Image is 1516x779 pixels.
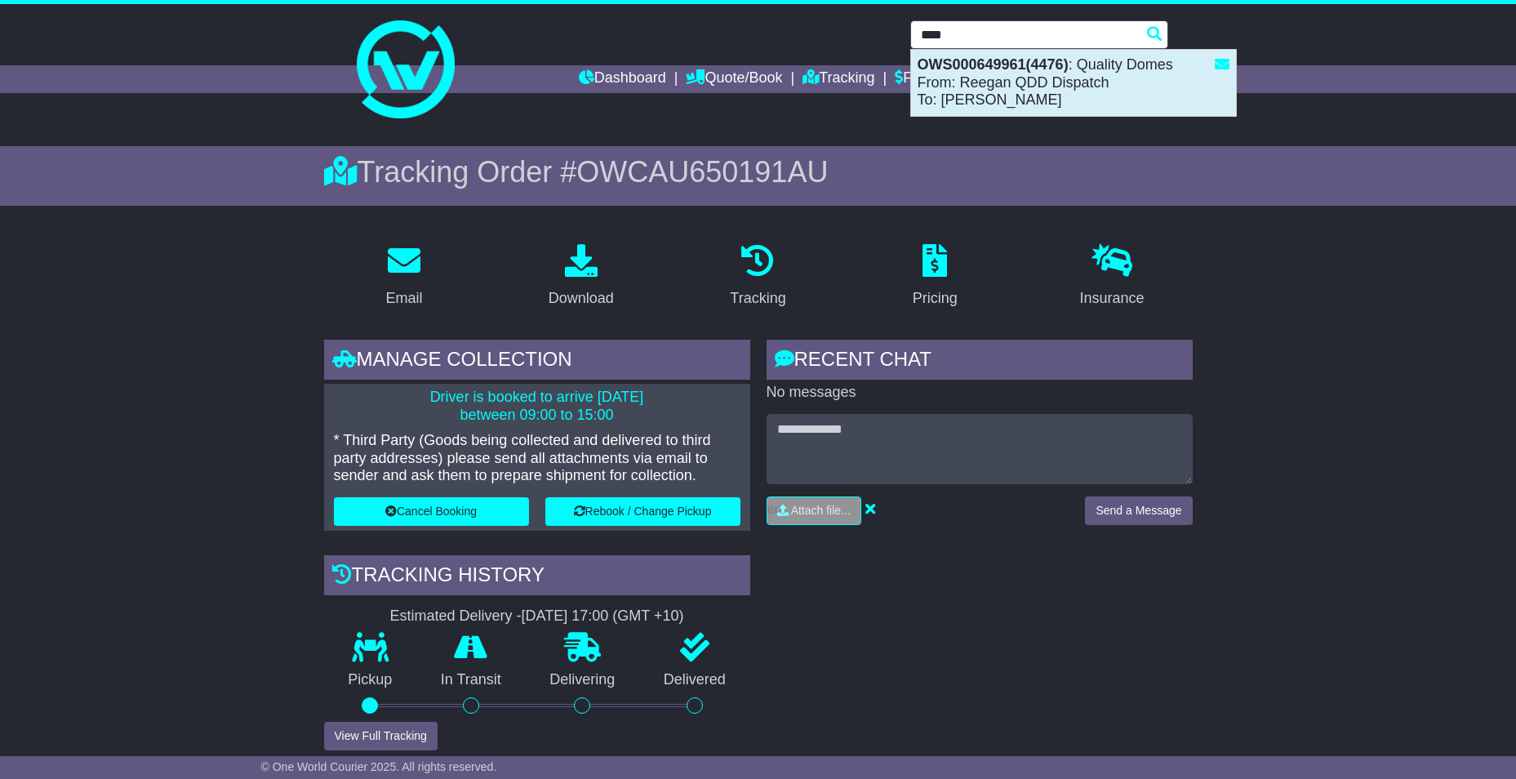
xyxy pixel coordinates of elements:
[767,340,1193,384] div: RECENT CHAT
[1080,287,1145,309] div: Insurance
[719,238,796,315] a: Tracking
[1085,496,1192,525] button: Send a Message
[334,432,740,485] p: * Third Party (Goods being collected and delivered to third party addresses) please send all atta...
[767,384,1193,402] p: No messages
[545,497,740,526] button: Rebook / Change Pickup
[576,155,828,189] span: OWCAU650191AU
[385,287,422,309] div: Email
[895,65,969,93] a: Financials
[549,287,614,309] div: Download
[261,760,497,773] span: © One World Courier 2025. All rights reserved.
[324,671,417,689] p: Pickup
[918,56,1069,73] strong: OWS000649961(4476)
[334,497,529,526] button: Cancel Booking
[375,238,433,315] a: Email
[416,671,526,689] p: In Transit
[1069,238,1155,315] a: Insurance
[522,608,684,625] div: [DATE] 17:00 (GMT +10)
[902,238,968,315] a: Pricing
[538,238,625,315] a: Download
[526,671,640,689] p: Delivering
[334,389,740,424] p: Driver is booked to arrive [DATE] between 09:00 to 15:00
[324,154,1193,189] div: Tracking Order #
[802,65,874,93] a: Tracking
[324,722,438,750] button: View Full Tracking
[324,608,750,625] div: Estimated Delivery -
[324,340,750,384] div: Manage collection
[324,555,750,599] div: Tracking history
[686,65,782,93] a: Quote/Book
[913,287,958,309] div: Pricing
[579,65,666,93] a: Dashboard
[911,50,1236,116] div: : Quality Domes From: Reegan QDD Dispatch To: [PERSON_NAME]
[639,671,750,689] p: Delivered
[730,287,785,309] div: Tracking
